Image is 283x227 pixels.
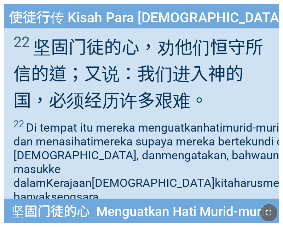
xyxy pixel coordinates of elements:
[84,90,208,111] wg1163: 经历
[13,37,263,111] wg1991: 门徒
[13,64,243,111] wg2316: 的国
[120,90,208,111] wg1223: 许多
[31,90,208,111] wg932: ，必须
[99,190,102,204] wg2347: .
[190,90,208,111] wg2347: 。
[13,118,24,130] sup: 22
[13,37,263,111] wg5590: ，劝
[51,190,102,204] wg4183: sengsara
[13,64,243,111] wg2532: 说：我们
[13,33,270,113] span: 坚固
[13,33,30,51] sup: 22
[13,64,243,111] wg2248: 进入
[155,90,208,111] wg4183: 艰难
[13,37,263,111] wg3870: 他们恒守
[13,37,263,111] wg1696: 所信
[13,64,243,111] wg1519: 神
[13,37,263,111] wg3101: 的心
[13,64,243,111] wg4102: 的道；又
